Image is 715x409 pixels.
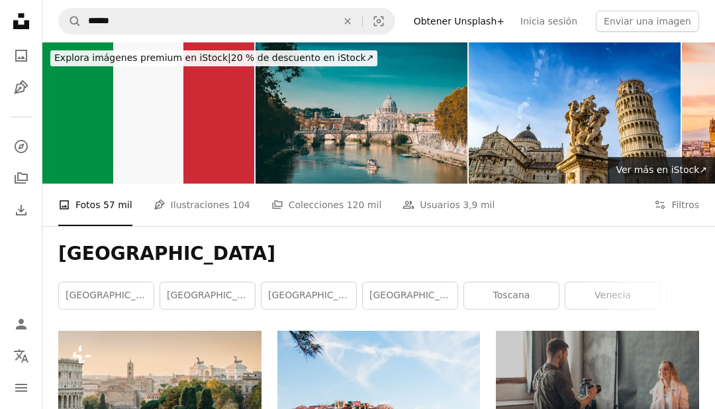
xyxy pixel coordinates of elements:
[54,52,231,63] span: Explora imágenes premium en iStock |
[403,184,495,226] a: Usuarios 3,9 mil
[596,11,699,32] button: Enviar una imagen
[8,74,34,101] a: Ilustraciones
[54,52,373,63] span: 20 % de descuento en iStock ↗
[232,198,250,212] span: 104
[616,164,707,175] span: Ver más en iStock ↗
[654,184,699,226] button: Filtros
[608,157,715,184] a: Ver más en iStock↗
[256,42,467,184] img: Roma, Italia. Basílica papal de San Pedro en el Vaticano. Barco de turismo flotando cerca del pue...
[8,165,34,192] a: Colecciones
[406,11,512,32] a: Obtener Unsplash+
[8,197,34,223] a: Historial de descargas
[347,198,382,212] span: 120 mil
[42,42,254,184] img: Bandera de Italia
[58,242,699,266] h1: [GEOGRAPHIC_DATA]
[58,392,262,404] a: Una vista de una ciudad desde una colina
[464,282,559,309] a: toscana
[58,8,395,34] form: Encuentra imágenes en todo el sitio
[8,42,34,69] a: Fotos
[154,184,250,226] a: Ilustraciones 104
[512,11,585,32] a: Inicia sesión
[8,343,34,369] button: Idioma
[8,375,34,401] button: Menú
[262,282,356,309] a: [GEOGRAPHIC_DATA]
[363,282,457,309] a: [GEOGRAPHIC_DATA]
[565,282,660,309] a: Venecia
[59,282,154,309] a: [GEOGRAPHIC_DATA]
[160,282,255,309] a: [GEOGRAPHIC_DATA]
[469,42,681,184] img: Torre inclinada de Pisa, estatua y catedral
[463,198,495,212] span: 3,9 mil
[59,9,81,34] button: Buscar en Unsplash
[271,184,382,226] a: Colecciones 120 mil
[42,42,385,74] a: Explora imágenes premium en iStock|20 % de descuento en iStock↗
[333,9,362,34] button: Borrar
[8,311,34,337] a: Iniciar sesión / Registrarse
[363,9,395,34] button: Búsqueda visual
[8,133,34,160] a: Explorar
